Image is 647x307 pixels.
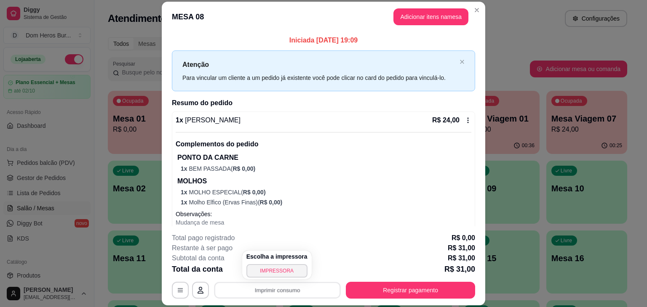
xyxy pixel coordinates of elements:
p: R$ 31,00 [448,243,475,253]
p: Mudança de mesa [176,218,471,227]
button: IMPRESSORA [246,264,307,278]
p: MOLHO ESPECIAL ( [181,188,471,196]
button: Registrar pagamento [346,282,475,299]
h2: Resumo do pedido [172,98,475,108]
button: Close [470,3,484,17]
p: Restante à ser pago [172,243,233,253]
p: BEM PASSADA ( [181,164,471,173]
p: R$ 31,00 [444,263,475,275]
p: R$ 0,00 [452,233,475,243]
p: R$ 24,00 [432,115,460,125]
span: 1 x [181,165,189,172]
header: MESA 08 [162,2,485,32]
p: PONTO DA CARNE [177,153,471,163]
button: Adicionar itens namesa [393,8,468,25]
span: [PERSON_NAME] [183,116,241,124]
button: Imprimir consumo [214,282,341,299]
span: R$ 0,00 ) [243,189,266,196]
p: Complementos do pedido [176,139,471,149]
p: Observações: [176,210,471,218]
h4: Escolha a impressora [246,252,307,261]
p: Total pago registrado [172,233,235,243]
p: Iniciada [DATE] 19:09 [172,35,475,45]
span: 1 x [181,199,189,206]
span: R$ 0,00 ) [260,199,283,206]
p: Total da conta [172,263,223,275]
button: close [460,59,465,65]
span: R$ 0,00 ) [233,165,255,172]
span: close [460,59,465,64]
span: 1 x [181,189,189,196]
p: Atenção [182,59,456,70]
p: R$ 31,00 [448,253,475,263]
p: MOLHOS [177,176,471,186]
div: Para vincular um cliente a um pedido já existente você pode clicar no card do pedido para vinculá... [182,73,456,82]
p: Subtotal da conta [172,253,225,263]
p: 1 x [176,115,241,125]
p: Molho Elfico (Ervas Finas) ( [181,198,471,206]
